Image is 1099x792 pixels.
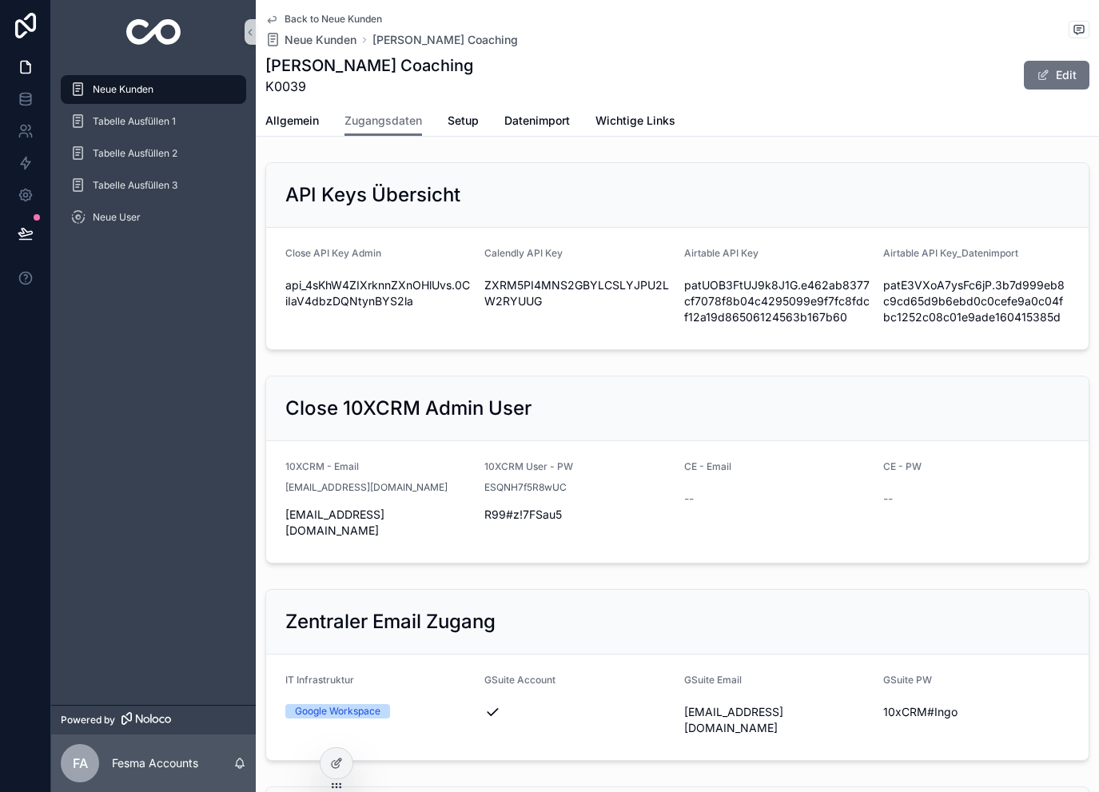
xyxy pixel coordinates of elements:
span: Allgemein [265,113,319,129]
a: Neue User [61,203,246,232]
span: IT Infrastruktur [285,674,354,686]
span: 10XCRM User - PW [484,460,573,472]
span: R99#z!7FSau5 [484,507,671,523]
span: Datenimport [504,113,570,129]
h2: Zentraler Email Zugang [285,609,496,635]
button: Edit [1024,61,1089,90]
span: Neue User [93,211,141,224]
h2: Close 10XCRM Admin User [285,396,532,421]
span: Neue Kunden [93,83,153,96]
a: Allgemein [265,106,319,138]
span: ESQNH7f5R8wUC [484,481,567,494]
h1: [PERSON_NAME] Coaching [265,54,473,77]
span: ZXRM5PI4MNS2GBYLCSLYJPU2LW2RYUUG [484,277,671,309]
span: Setup [448,113,479,129]
a: Back to Neue Kunden [265,13,382,26]
span: Airtable API Key [684,247,759,259]
span: GSuite Email [684,674,742,686]
span: GSuite Account [484,674,555,686]
span: Back to Neue Kunden [285,13,382,26]
a: Wichtige Links [595,106,675,138]
p: Fesma Accounts [112,755,198,771]
span: 10XCRM - Email [285,460,359,472]
span: Zugangsdaten [344,113,422,129]
span: patUOB3FtUJ9k8J1G.e462ab8377cf7078f8b04c4295099e9f7fc8fdcf12a19d86506124563b167b60 [684,277,870,325]
span: Airtable API Key_Datenimport [883,247,1018,259]
span: api_4sKhW4ZIXrknnZXnOHlUvs.0CiIaV4dbzDQNtynBYS2la [285,277,472,309]
a: Tabelle Ausfüllen 1 [61,107,246,136]
a: Tabelle Ausfüllen 2 [61,139,246,168]
span: Tabelle Ausfüllen 2 [93,147,177,160]
a: [PERSON_NAME] Coaching [372,32,518,48]
span: CE - PW [883,460,922,472]
a: Setup [448,106,479,138]
span: [EMAIL_ADDRESS][DOMAIN_NAME] [684,704,870,736]
h2: API Keys Übersicht [285,182,460,208]
a: Zugangsdaten [344,106,422,137]
span: FA [73,754,88,773]
span: Close API Key Admin [285,247,381,259]
span: Neue Kunden [285,32,356,48]
span: K0039 [265,77,473,96]
span: [EMAIL_ADDRESS][DOMAIN_NAME] [285,481,448,494]
span: Tabelle Ausfüllen 3 [93,179,177,192]
img: App logo [126,19,181,45]
a: Neue Kunden [61,75,246,104]
span: Wichtige Links [595,113,675,129]
span: Tabelle Ausfüllen 1 [93,115,176,128]
span: [EMAIL_ADDRESS][DOMAIN_NAME] [285,507,472,539]
div: Google Workspace [295,704,380,718]
span: GSuite PW [883,674,932,686]
a: Tabelle Ausfüllen 3 [61,171,246,200]
div: scrollable content [51,64,256,253]
a: Powered by [51,705,256,734]
span: patE3VXoA7ysFc6jP.3b7d999eb8c9cd65d9b6ebd0c0cefe9a0c04fbc1252c08c01e9ade160415385d [883,277,1069,325]
span: -- [883,491,893,507]
span: Powered by [61,714,115,726]
span: CE - Email [684,460,731,472]
span: Calendly API Key [484,247,563,259]
a: Datenimport [504,106,570,138]
span: 10xCRM#Ingo [883,704,1069,720]
span: -- [684,491,694,507]
a: Neue Kunden [265,32,356,48]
